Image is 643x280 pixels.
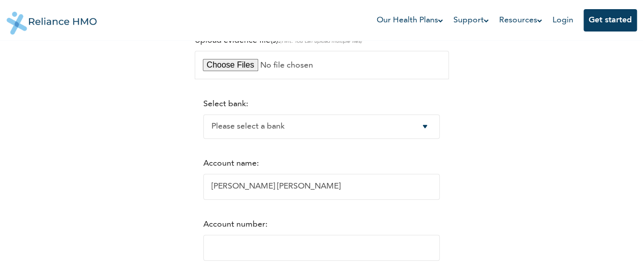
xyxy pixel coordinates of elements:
[203,221,267,229] label: Account number:
[195,37,362,45] label: Upload evidence file(s):
[203,160,259,168] label: Account name:
[453,14,489,26] a: Support
[203,100,248,108] label: Select bank:
[280,39,362,44] span: (Hint: You can upload multiple files)
[584,9,637,32] button: Get started
[377,14,443,26] a: Our Health Plans
[499,14,542,26] a: Resources
[7,4,97,35] img: Reliance HMO's Logo
[553,16,573,24] a: Login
